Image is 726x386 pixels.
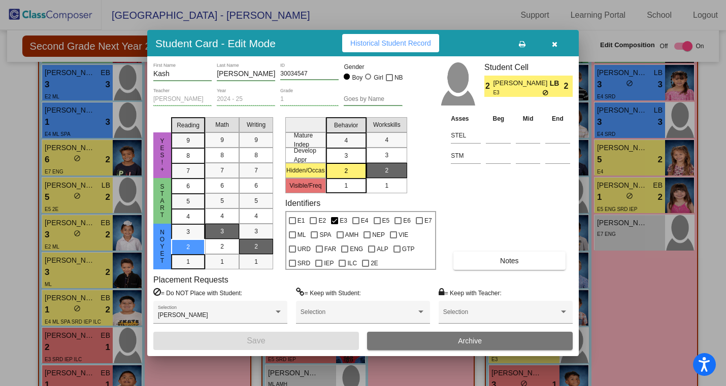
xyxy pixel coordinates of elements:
[350,39,431,47] span: Historical Student Record
[324,257,334,269] span: IEP
[220,181,224,190] span: 6
[484,62,573,72] h3: Student Cell
[342,34,439,52] button: Historical Student Record
[493,78,549,89] span: [PERSON_NAME]
[186,242,190,252] span: 2
[285,198,320,208] label: Identifiers
[347,257,357,269] span: ILC
[550,78,564,89] span: LB
[254,257,258,266] span: 1
[254,227,258,236] span: 3
[372,229,385,241] span: NEP
[371,257,378,269] span: 2E
[451,148,481,163] input: assessment
[153,288,242,298] label: = Do NOT Place with Student:
[158,229,167,264] span: noYET
[153,275,228,285] label: Placement Requests
[385,181,388,190] span: 1
[153,96,212,103] input: teacher
[254,181,258,190] span: 6
[403,215,411,227] span: E6
[298,257,310,269] span: SRD
[352,73,363,82] div: Boy
[344,96,402,103] input: goes by name
[220,227,224,236] span: 3
[153,332,359,350] button: Save
[298,229,306,241] span: ML
[186,227,190,236] span: 3
[439,288,502,298] label: = Keep with Teacher:
[298,243,311,255] span: URD
[254,166,258,175] span: 7
[186,197,190,206] span: 5
[399,229,408,241] span: VIE
[186,136,190,145] span: 9
[220,242,224,251] span: 2
[280,96,339,103] input: grade
[373,120,401,129] span: Workskills
[186,212,190,221] span: 4
[344,151,348,160] span: 3
[424,215,432,227] span: E7
[155,37,276,50] h3: Student Card - Edit Mode
[345,229,359,241] span: AMH
[220,257,224,266] span: 1
[254,212,258,221] span: 4
[344,136,348,145] span: 4
[220,135,224,145] span: 9
[373,73,383,82] div: Girl
[220,166,224,175] span: 7
[186,182,190,191] span: 6
[493,89,542,96] span: E3
[296,288,361,298] label: = Keep with Student:
[484,80,493,92] span: 2
[254,196,258,205] span: 5
[385,151,388,160] span: 3
[319,229,331,241] span: SPA
[254,151,258,160] span: 8
[483,113,513,124] th: Beg
[186,151,190,160] span: 8
[543,113,573,124] th: End
[318,215,326,227] span: E2
[402,243,415,255] span: GTP
[247,120,266,129] span: Writing
[220,151,224,160] span: 8
[186,257,190,266] span: 1
[458,337,482,345] span: Archive
[451,128,481,143] input: assessment
[513,113,543,124] th: Mid
[382,215,390,227] span: E5
[350,243,363,255] span: ENG
[385,135,388,145] span: 4
[377,243,388,255] span: ALP
[158,183,167,219] span: Start
[217,96,275,103] input: year
[500,257,519,265] span: Notes
[298,215,305,227] span: E1
[367,332,573,350] button: Archive
[340,215,347,227] span: E3
[215,120,229,129] span: Math
[344,166,348,176] span: 2
[220,196,224,205] span: 5
[254,135,258,145] span: 9
[453,252,565,270] button: Notes
[220,212,224,221] span: 4
[247,336,265,345] span: Save
[564,80,573,92] span: 2
[448,113,483,124] th: Asses
[385,166,388,175] span: 2
[334,121,358,130] span: Behavior
[324,243,336,255] span: FAR
[158,311,208,319] span: [PERSON_NAME]
[254,242,258,251] span: 2
[361,215,369,227] span: E4
[158,137,167,173] span: yes!+
[280,71,339,78] input: Enter ID
[344,62,402,72] mat-label: Gender
[394,72,403,84] span: NB
[186,166,190,176] span: 7
[177,121,200,130] span: Reading
[344,181,348,190] span: 1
